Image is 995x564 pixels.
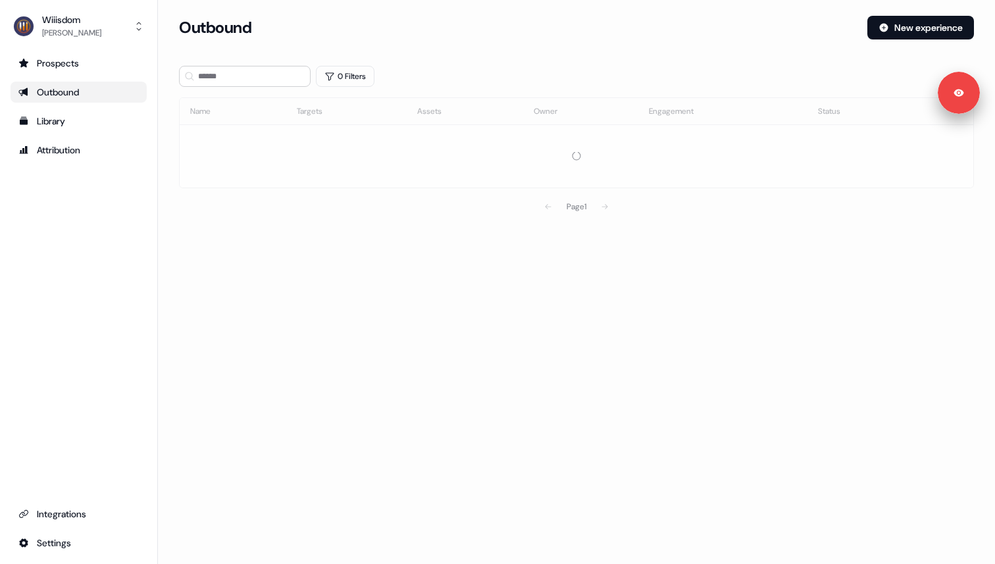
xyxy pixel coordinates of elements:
[11,503,147,525] a: Go to integrations
[11,111,147,132] a: Go to templates
[18,86,139,99] div: Outbound
[11,140,147,161] a: Go to attribution
[42,13,101,26] div: Wiiisdom
[18,507,139,521] div: Integrations
[18,57,139,70] div: Prospects
[18,115,139,128] div: Library
[316,66,374,87] button: 0 Filters
[867,16,974,39] button: New experience
[11,53,147,74] a: Go to prospects
[179,18,251,38] h3: Outbound
[11,82,147,103] a: Go to outbound experience
[18,143,139,157] div: Attribution
[11,11,147,42] button: Wiiisdom[PERSON_NAME]
[42,26,101,39] div: [PERSON_NAME]
[18,536,139,550] div: Settings
[11,532,147,553] a: Go to integrations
